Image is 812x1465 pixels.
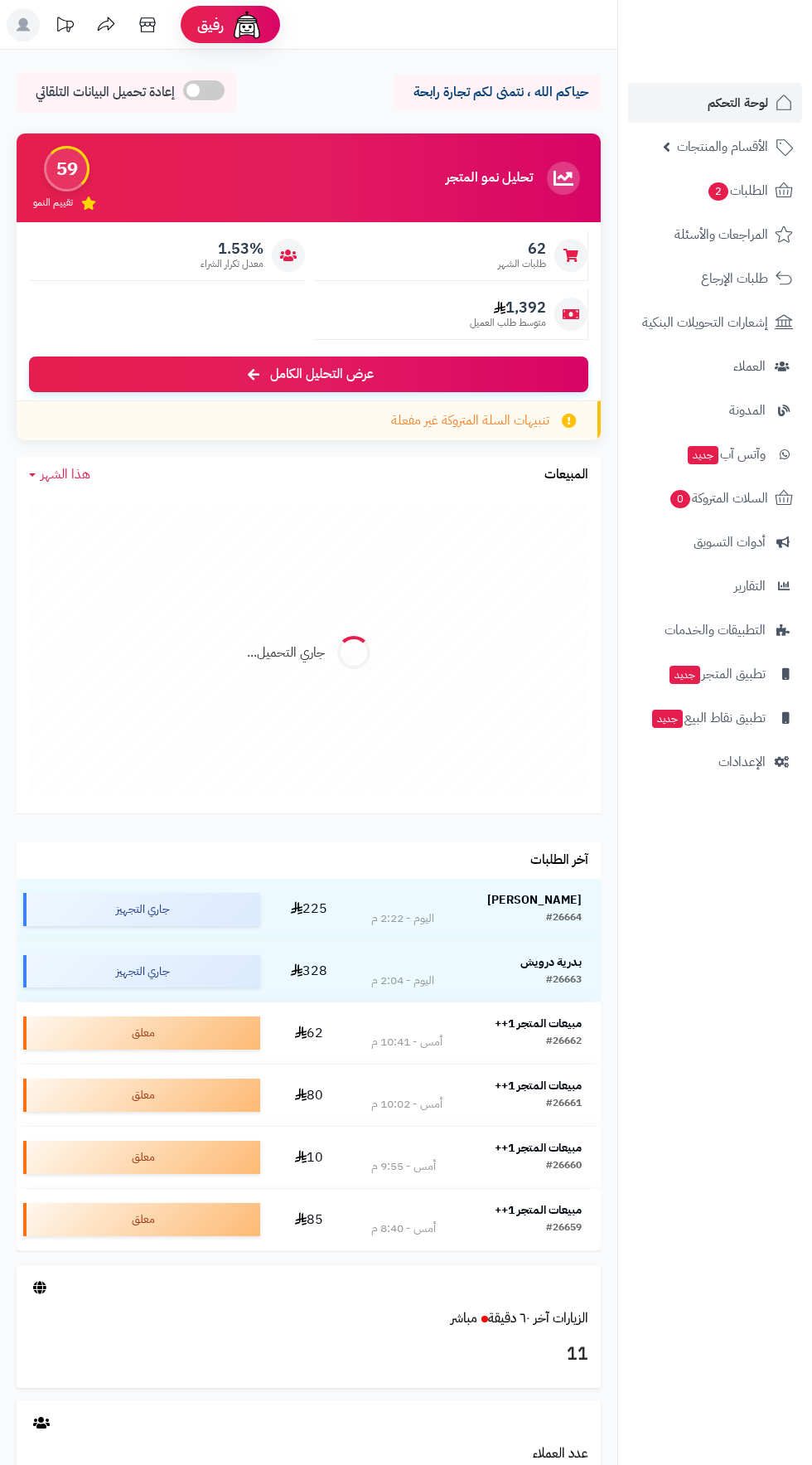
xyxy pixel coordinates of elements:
div: #26663 [546,973,582,989]
a: عرض التحليل الكامل [29,357,588,392]
a: تطبيق نقاط البيعجديد [628,698,802,738]
span: 62 [498,240,546,258]
span: عرض التحليل الكامل [270,365,374,384]
a: تطبيق المتجرجديد [628,654,802,694]
img: ai-face.png [230,8,263,41]
strong: مبيعات المتجر 1++ [495,1201,582,1219]
p: حياكم الله ، نتمنى لكم تجارة رابحة [406,83,588,102]
span: 2 [708,182,729,201]
a: إشعارات التحويلات البنكية [628,303,802,342]
div: اليوم - 2:04 م [371,973,434,989]
span: متوسط طلب العميل [470,316,546,330]
strong: مبيعات المتجر 1++ [495,1077,582,1094]
small: مباشر [451,1308,477,1328]
span: جديد [688,446,718,464]
span: المدونة [729,399,766,422]
div: اليوم - 2:22 م [371,910,434,927]
a: لوحة التحكم [628,83,802,123]
span: الطلبات [707,179,768,202]
strong: بدرية درويش [520,953,582,971]
span: السلات المتروكة [669,487,768,510]
a: الطلبات2 [628,171,802,211]
div: جاري التجهيز [23,893,260,926]
span: طلبات الشهر [498,257,546,271]
a: وآتس آبجديد [628,434,802,474]
div: أمس - 10:02 م [371,1096,442,1113]
div: معلق [23,1141,260,1174]
a: طلبات الإرجاع [628,259,802,298]
h3: تحليل نمو المتجر [446,171,533,186]
td: 328 [267,941,352,1002]
a: العملاء [628,347,802,386]
h3: 11 [29,1341,588,1369]
div: جاري التحميل... [247,643,325,662]
span: رفيق [197,15,224,35]
span: إشعارات التحويلات البنكية [642,311,768,334]
span: معدل تكرار الشراء [201,257,263,271]
a: السلات المتروكة0 [628,478,802,518]
span: العملاء [733,355,766,378]
a: التطبيقات والخدمات [628,610,802,650]
span: الأقسام والمنتجات [677,135,768,158]
span: الإعدادات [718,750,766,774]
div: #26661 [546,1096,582,1113]
span: هذا الشهر [41,464,90,484]
span: التطبيقات والخدمات [665,619,766,642]
span: لوحة التحكم [708,91,768,114]
span: جديد [652,710,683,728]
a: هذا الشهر [29,465,90,484]
div: معلق [23,1079,260,1112]
a: أدوات التسويق [628,522,802,562]
span: 1,392 [470,298,546,317]
span: المراجعات والأسئلة [674,223,768,246]
div: #26662 [546,1034,582,1050]
td: 225 [267,879,352,940]
td: 85 [267,1189,352,1250]
span: جديد [669,666,700,684]
div: معلق [23,1203,260,1236]
span: وآتس آب [686,443,766,466]
a: تحديثات المنصة [44,8,85,46]
td: 10 [267,1127,352,1188]
a: التقارير [628,566,802,606]
strong: [PERSON_NAME] [487,891,582,909]
td: 62 [267,1002,352,1064]
img: logo-2.png [699,12,796,47]
strong: مبيعات المتجر 1++ [495,1015,582,1032]
div: #26659 [546,1220,582,1237]
td: 80 [267,1065,352,1126]
div: أمس - 9:55 م [371,1158,436,1175]
div: #26664 [546,910,582,927]
span: التقارير [734,575,766,598]
span: تقييم النمو [33,196,73,210]
span: أدوات التسويق [694,531,766,554]
h3: آخر الطلبات [530,853,588,868]
div: #26660 [546,1158,582,1175]
a: الزيارات آخر ٦٠ دقيقةمباشر [451,1308,588,1328]
span: 0 [669,489,691,509]
div: أمس - 8:40 م [371,1220,436,1237]
h3: المبيعات [544,468,588,483]
div: أمس - 10:41 م [371,1034,442,1050]
div: جاري التجهيز [23,955,260,988]
a: المدونة [628,391,802,430]
a: الإعدادات [628,742,802,782]
strong: مبيعات المتجر 1++ [495,1139,582,1157]
span: تطبيق المتجر [668,662,766,686]
span: تنبيهات السلة المتروكة غير مفعلة [391,411,549,430]
span: تطبيق نقاط البيع [650,706,766,730]
a: المراجعات والأسئلة [628,215,802,255]
span: 1.53% [201,240,263,258]
a: عدد العملاء [533,1443,588,1463]
span: طلبات الإرجاع [701,267,768,290]
span: إعادة تحميل البيانات التلقائي [36,83,175,102]
div: معلق [23,1016,260,1050]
